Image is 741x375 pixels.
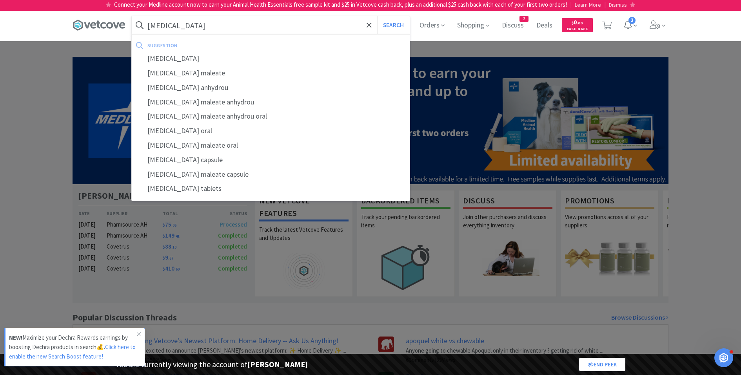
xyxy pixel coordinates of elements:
[572,18,583,26] span: 0
[570,1,572,8] span: |
[499,9,527,41] span: Discuss
[533,22,556,29] a: Deals
[132,51,410,66] div: [MEDICAL_DATA]
[572,20,574,26] span: $
[628,17,636,24] span: 2
[604,1,606,8] span: |
[132,109,410,124] div: [MEDICAL_DATA] maleate anhydrou oral
[132,138,410,153] div: [MEDICAL_DATA] maleate oral
[132,66,410,80] div: [MEDICAL_DATA] maleate
[132,167,410,182] div: [MEDICAL_DATA] maleate capsule
[147,39,291,51] div: suggestion
[567,27,588,32] span: Cash Back
[9,333,137,361] p: Maximize your Dechra Rewards earnings by boosting Dechra products in search💰.
[116,358,308,371] p: You are currently viewing the account of
[714,348,733,367] iframe: Intercom live chat
[520,16,528,22] span: 2
[132,181,410,196] div: [MEDICAL_DATA] tablets
[533,9,556,41] span: Deals
[416,9,448,41] span: Orders
[132,95,410,110] div: [MEDICAL_DATA] maleate anhydrou
[562,15,593,36] a: $0.00Cash Back
[577,20,583,26] span: . 00
[499,22,527,29] a: Discuss2
[579,358,625,371] a: End Peek
[9,334,22,341] strong: NEW!
[609,1,627,8] span: Dismiss
[132,16,410,34] input: Search by item, sku, manufacturer, ingredient, size...
[247,359,308,369] strong: [PERSON_NAME]
[132,124,410,138] div: [MEDICAL_DATA] oral
[132,80,410,95] div: [MEDICAL_DATA] anhydrou
[132,153,410,167] div: [MEDICAL_DATA] capsule
[377,16,410,34] button: Search
[454,9,492,41] span: Shopping
[575,1,601,8] span: Learn More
